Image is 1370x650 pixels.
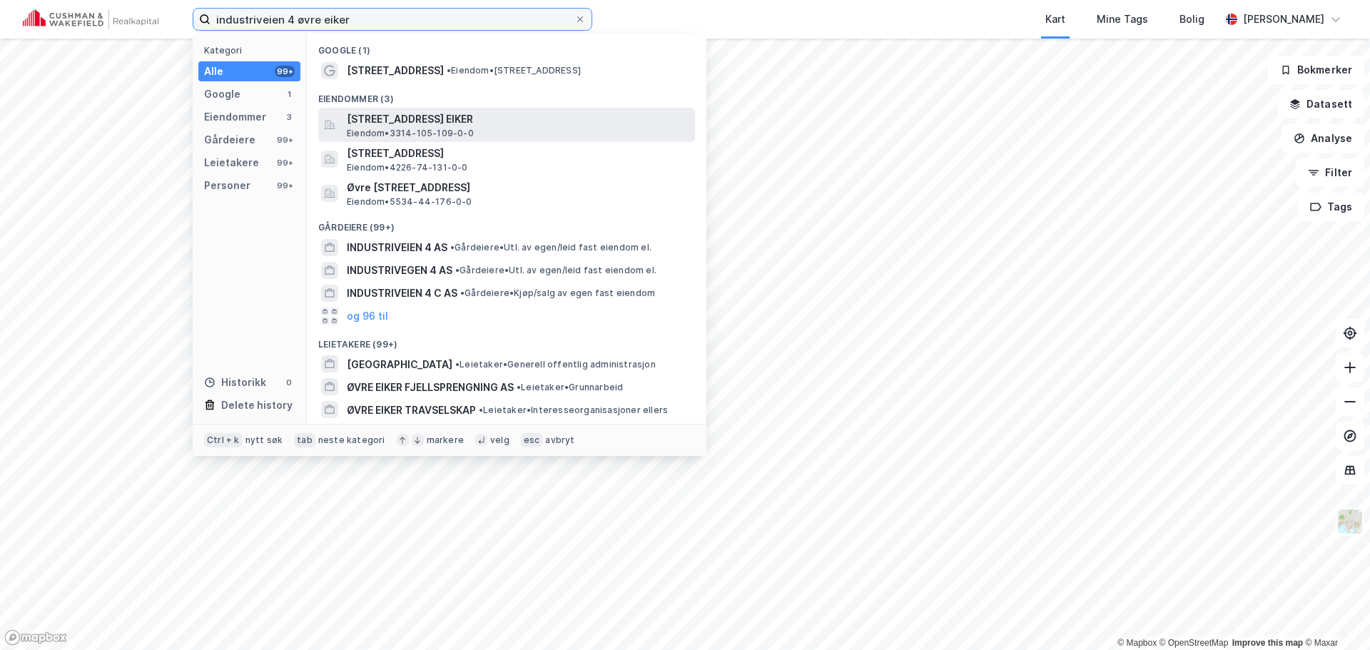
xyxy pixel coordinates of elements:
button: Bokmerker [1268,56,1364,84]
div: Kart [1045,11,1065,28]
a: OpenStreetMap [1160,638,1229,648]
div: Delete history [221,397,293,414]
button: Datasett [1277,90,1364,118]
div: Bolig [1179,11,1204,28]
div: velg [490,435,509,446]
div: Leietakere [204,154,259,171]
span: • [450,242,455,253]
span: INDUSTRIVEIEN 4 AS [347,239,447,256]
div: Mine Tags [1097,11,1148,28]
span: Leietaker • Generell offentlig administrasjon [455,359,656,370]
span: ØVRE EIKER TRAVSELSKAP [347,402,476,419]
div: tab [294,433,315,447]
div: Personer [204,177,250,194]
a: Improve this map [1232,638,1303,648]
div: markere [427,435,464,446]
span: [STREET_ADDRESS] [347,62,444,79]
span: INDUSTRIVEGEN 4 AS [347,262,452,279]
a: Mapbox [1117,638,1157,648]
div: neste kategori [318,435,385,446]
div: 99+ [275,180,295,191]
div: 0 [283,377,295,388]
div: 99+ [275,157,295,168]
span: • [455,265,460,275]
div: Ctrl + k [204,433,243,447]
span: Eiendom • [STREET_ADDRESS] [447,65,581,76]
div: Eiendommer (3) [307,82,706,108]
div: 99+ [275,134,295,146]
div: esc [521,433,543,447]
button: Analyse [1282,124,1364,153]
span: [STREET_ADDRESS] [347,145,689,162]
div: Eiendommer [204,108,266,126]
iframe: Chat Widget [1299,582,1370,650]
img: cushman-wakefield-realkapital-logo.202ea83816669bd177139c58696a8fa1.svg [23,9,158,29]
span: Øvre [STREET_ADDRESS] [347,179,689,196]
div: 99+ [275,66,295,77]
span: Eiendom • 5534-44-176-0-0 [347,196,472,208]
span: • [447,65,451,76]
span: • [460,288,465,298]
span: Eiendom • 4226-74-131-0-0 [347,162,468,173]
div: Kategori [204,45,300,56]
span: ØVRE EIKER FJELLSPRENGNING AS [347,379,514,396]
span: Gårdeiere • Utl. av egen/leid fast eiendom el. [455,265,656,276]
span: [STREET_ADDRESS] EIKER [347,111,689,128]
div: Gårdeiere [204,131,255,148]
span: Leietaker • Interesseorganisasjoner ellers [479,405,668,416]
button: Tags [1298,193,1364,221]
span: INDUSTRIVEIEN 4 C AS [347,285,457,302]
div: Alle [204,63,223,80]
span: • [517,382,521,392]
img: Z [1336,508,1364,535]
div: Gårdeiere (99+) [307,210,706,236]
span: Gårdeiere • Kjøp/salg av egen fast eiendom [460,288,655,299]
span: Gårdeiere • Utl. av egen/leid fast eiendom el. [450,242,651,253]
span: Leietaker • Grunnarbeid [517,382,623,393]
div: avbryt [545,435,574,446]
div: nytt søk [245,435,283,446]
button: Filter [1296,158,1364,187]
div: [PERSON_NAME] [1243,11,1324,28]
div: 1 [283,88,295,100]
span: Eiendom • 3314-105-109-0-0 [347,128,474,139]
span: [GEOGRAPHIC_DATA] [347,356,452,373]
div: Historikk [204,374,266,391]
a: Mapbox homepage [4,629,67,646]
span: • [455,359,460,370]
div: Google [204,86,240,103]
span: • [479,405,483,415]
div: 3 [283,111,295,123]
div: Kontrollprogram for chat [1299,582,1370,650]
input: Søk på adresse, matrikkel, gårdeiere, leietakere eller personer [210,9,574,30]
button: og 96 til [347,308,388,325]
div: Leietakere (99+) [307,327,706,353]
div: Google (1) [307,34,706,59]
